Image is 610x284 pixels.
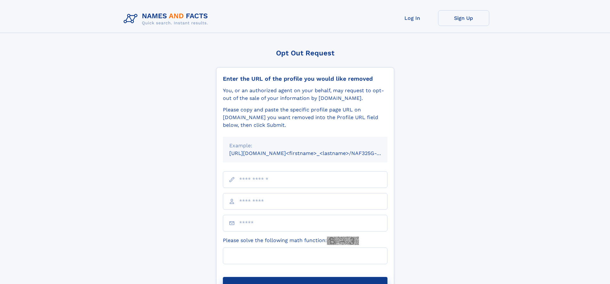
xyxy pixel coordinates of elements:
[121,10,213,28] img: Logo Names and Facts
[223,75,387,82] div: Enter the URL of the profile you would like removed
[216,49,394,57] div: Opt Out Request
[223,106,387,129] div: Please copy and paste the specific profile page URL on [DOMAIN_NAME] you want removed into the Pr...
[387,10,438,26] a: Log In
[229,142,381,150] div: Example:
[438,10,489,26] a: Sign Up
[229,150,400,156] small: [URL][DOMAIN_NAME]<firstname>_<lastname>/NAF325G-xxxxxxxx
[223,87,387,102] div: You, or an authorized agent on your behalf, may request to opt-out of the sale of your informatio...
[223,237,359,245] label: Please solve the following math function:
